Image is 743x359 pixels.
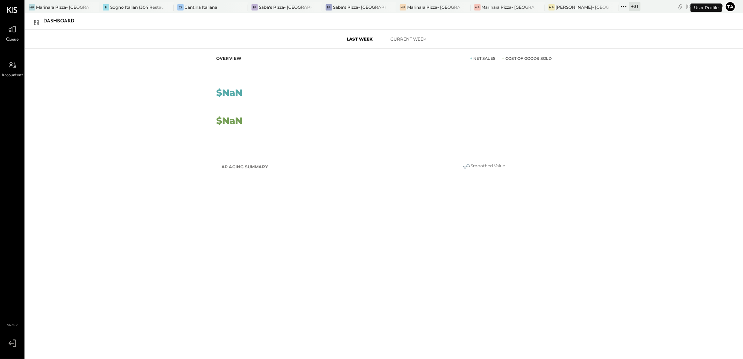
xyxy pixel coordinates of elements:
[414,162,554,170] div: Smoothed Value
[470,56,496,61] div: Net Sales
[677,3,684,10] div: copy link
[335,33,384,45] button: Last Week
[482,4,535,10] div: Marinara Pizza- [GEOGRAPHIC_DATA].
[556,4,609,10] div: [PERSON_NAME]- [GEOGRAPHIC_DATA]
[400,4,406,10] div: MP
[43,16,82,27] div: Dashboard
[326,4,332,10] div: SP
[686,3,723,10] div: [DATE]
[36,4,89,10] div: Marinara Pizza- [GEOGRAPHIC_DATA]
[6,37,19,43] span: Queue
[110,4,163,10] div: Sogno Italian (304 Restaurant)
[502,56,552,61] div: Cost of Goods Sold
[407,4,460,10] div: Marinara Pizza- [GEOGRAPHIC_DATA]
[29,4,35,10] div: MP
[333,4,386,10] div: Saba's Pizza- [GEOGRAPHIC_DATA]
[629,2,641,11] div: + 31
[549,4,555,10] div: MP
[0,58,24,79] a: Accountant
[177,4,184,10] div: CI
[103,4,109,10] div: SI
[259,4,312,10] div: Saba's Pizza- [GEOGRAPHIC_DATA]
[252,4,258,10] div: SP
[216,88,242,97] div: $NaN
[474,4,481,10] div: MP
[221,161,268,173] h2: AP Aging Summary
[0,23,24,43] a: Queue
[691,3,722,12] div: User Profile
[216,116,242,125] div: $NaN
[2,72,23,79] span: Accountant
[185,4,218,10] div: Cantina Italiana
[216,56,242,61] div: Overview
[384,33,433,45] button: Current Week
[725,1,736,12] button: ta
